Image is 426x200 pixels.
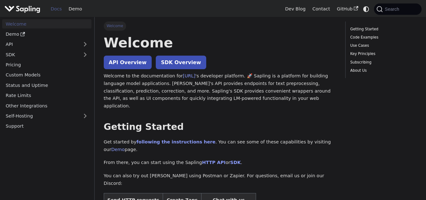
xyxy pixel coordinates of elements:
a: Demo [111,147,125,152]
h1: Welcome [104,34,336,51]
button: Expand sidebar category 'SDK' [79,50,91,59]
a: Status and Uptime [2,81,91,90]
h2: Getting Started [104,121,336,133]
a: Self-Hosting [2,112,91,121]
img: Sapling.ai [4,4,40,14]
a: Sapling.aiSapling.ai [4,4,43,14]
a: HTTP API [202,160,226,165]
a: Other Integrations [2,101,91,110]
a: API Overview [104,56,152,69]
a: Subscribing [350,59,415,65]
a: GitHub [333,4,361,14]
a: Getting Started [350,26,415,32]
p: Get started by . You can see some of these capabilities by visiting our page. [104,138,336,154]
a: Code Examples [350,34,415,40]
a: Docs [47,4,65,14]
a: SDK Overview [156,56,206,69]
a: [URL] [183,73,195,78]
button: Switch between dark and light mode (currently system mode) [362,4,371,14]
a: SDK [230,160,241,165]
a: Key Principles [350,51,415,57]
button: Expand sidebar category 'API' [79,40,91,49]
p: Welcome to the documentation for 's developer platform. 🚀 Sapling is a platform for building lang... [104,72,336,110]
a: Rate Limits [2,91,91,100]
a: Custom Models [2,70,91,80]
a: Demo [65,4,85,14]
a: Pricing [2,60,91,70]
a: API [2,40,79,49]
button: Search (Command+K) [374,3,421,15]
a: following the instructions here [137,139,215,144]
p: You can also try out [PERSON_NAME] using Postman or Zapier. For questions, email us or join our D... [104,172,336,187]
a: About Us [350,68,415,74]
a: Welcome [2,19,91,28]
a: SDK [2,50,79,59]
span: Welcome [104,21,126,30]
a: Support [2,122,91,131]
a: Demo [2,30,91,39]
span: Search [383,7,403,12]
a: Use Cases [350,43,415,49]
a: Dev Blog [282,4,309,14]
p: From there, you can start using the Sapling or . [104,159,336,167]
nav: Breadcrumbs [104,21,336,30]
a: Contact [309,4,334,14]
